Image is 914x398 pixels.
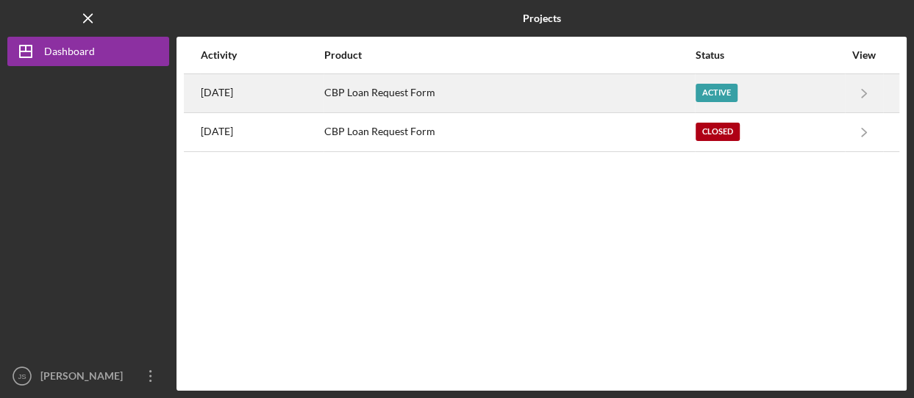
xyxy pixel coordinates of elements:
[846,49,882,61] div: View
[324,114,693,151] div: CBP Loan Request Form
[324,75,693,112] div: CBP Loan Request Form
[7,361,169,391] button: JS[PERSON_NAME]
[7,37,169,66] button: Dashboard
[696,49,844,61] div: Status
[523,12,561,24] b: Projects
[44,37,95,70] div: Dashboard
[201,126,233,137] time: 2023-10-19 19:42
[324,49,693,61] div: Product
[201,49,323,61] div: Activity
[201,87,233,98] time: 2025-08-03 11:50
[37,361,132,394] div: [PERSON_NAME]
[18,372,26,380] text: JS
[696,84,738,102] div: Active
[696,123,740,141] div: Closed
